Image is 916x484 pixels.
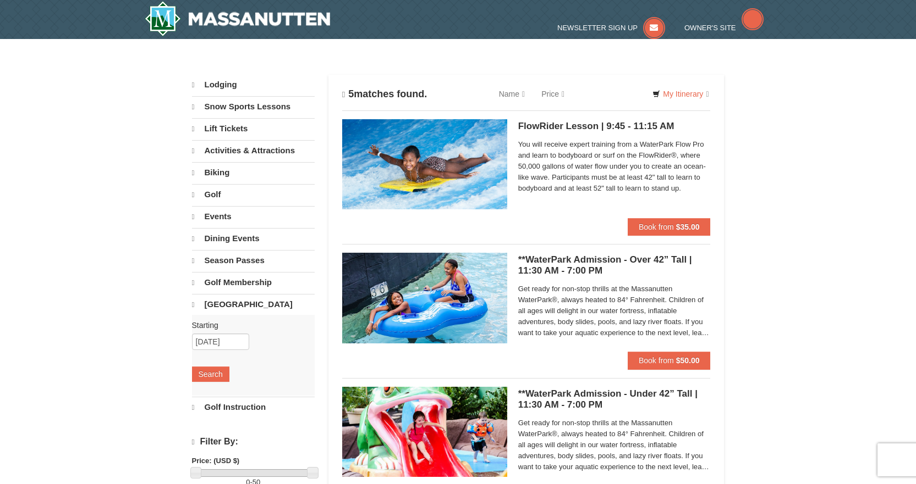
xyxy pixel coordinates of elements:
a: Golf Membership [192,272,315,293]
strong: $35.00 [676,222,700,231]
span: Get ready for non-stop thrills at the Massanutten WaterPark®, always heated to 84° Fahrenheit. Ch... [518,283,711,338]
span: Book from [639,356,674,365]
img: 6619917-720-80b70c28.jpg [342,253,507,343]
button: Search [192,366,229,382]
a: Events [192,206,315,227]
a: Golf Instruction [192,397,315,418]
h4: Filter By: [192,437,315,447]
span: You will receive expert training from a WaterPark Flow Pro and learn to bodyboard or surf on the ... [518,139,711,194]
a: Dining Events [192,228,315,249]
span: Book from [639,222,674,231]
span: 5 [348,88,354,99]
a: Activities & Attractions [192,140,315,161]
span: Get ready for non-stop thrills at the Massanutten WaterPark®, always heated to 84° Fahrenheit. Ch... [518,418,711,472]
a: [GEOGRAPHIC_DATA] [192,294,315,315]
h5: FlowRider Lesson | 9:45 - 11:15 AM [518,121,711,132]
button: Book from $35.00 [628,218,711,236]
span: Owner's Site [684,24,736,32]
a: Season Passes [192,250,315,271]
a: Newsletter Sign Up [557,24,665,32]
span: Newsletter Sign Up [557,24,638,32]
a: Name [491,83,533,105]
a: Golf [192,184,315,205]
a: Lift Tickets [192,118,315,139]
a: Lodging [192,75,315,95]
h4: matches found. [342,88,427,100]
img: 6619917-216-363963c7.jpg [342,119,507,209]
a: Massanutten Resort [145,1,331,36]
img: Massanutten Resort Logo [145,1,331,36]
a: Snow Sports Lessons [192,96,315,117]
strong: $50.00 [676,356,700,365]
img: 6619917-732-e1c471e4.jpg [342,387,507,477]
a: Biking [192,162,315,183]
label: Starting [192,320,306,331]
strong: Price: (USD $) [192,457,240,465]
a: My Itinerary [645,86,716,102]
button: Book from $50.00 [628,352,711,369]
a: Owner's Site [684,24,764,32]
a: Price [533,83,573,105]
h5: **WaterPark Admission - Under 42” Tall | 11:30 AM - 7:00 PM [518,388,711,410]
h5: **WaterPark Admission - Over 42” Tall | 11:30 AM - 7:00 PM [518,254,711,276]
